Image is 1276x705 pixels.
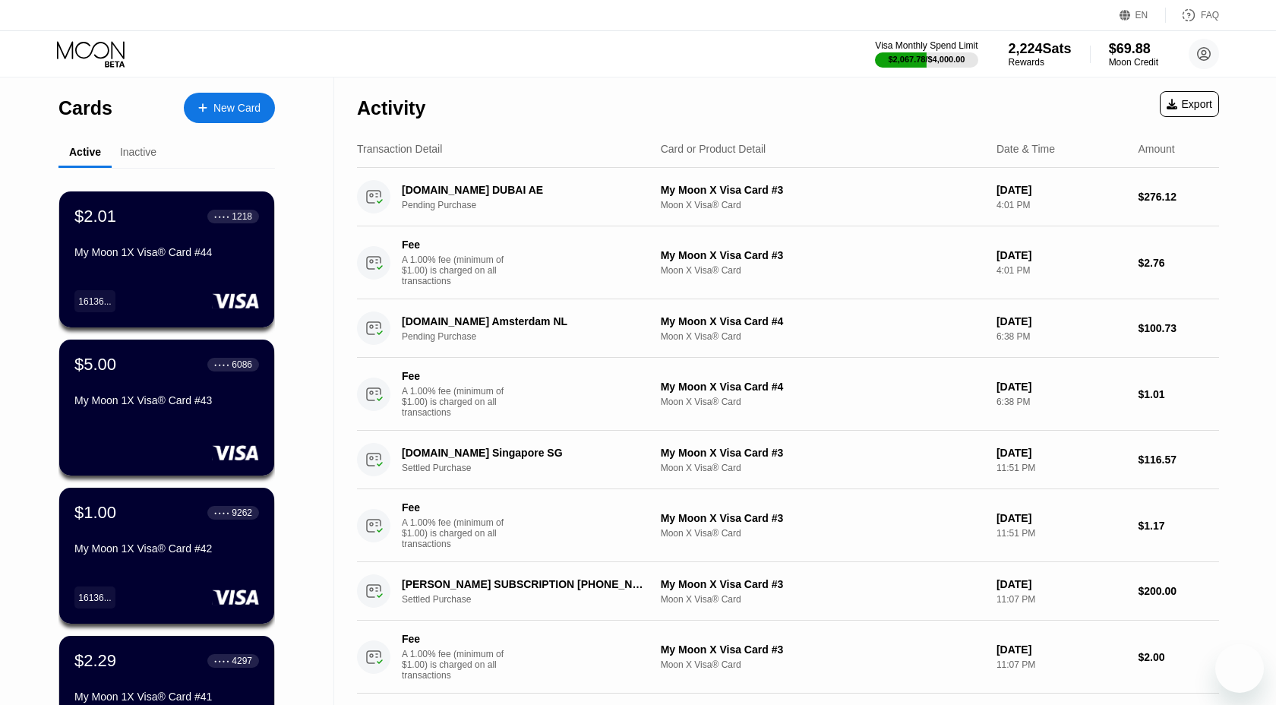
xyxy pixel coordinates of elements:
[1138,143,1174,155] div: Amount
[661,331,984,342] div: Moon X Visa® Card
[661,512,984,524] div: My Moon X Visa Card #3
[213,102,261,115] div: New Card
[402,239,508,251] div: Fee
[402,447,646,459] div: [DOMAIN_NAME] Singapore SG
[74,586,115,609] div: 16136...
[996,249,1126,261] div: [DATE]
[661,659,984,670] div: Moon X Visa® Card
[74,691,259,703] div: My Moon 1X Visa® Card #41
[1166,8,1219,23] div: FAQ
[996,184,1126,196] div: [DATE]
[1109,41,1158,57] div: $69.88
[996,643,1126,656] div: [DATE]
[74,246,259,258] div: My Moon 1X Visa® Card #44
[402,386,516,418] div: A 1.00% fee (minimum of $1.00) is charged on all transactions
[1138,651,1219,663] div: $2.00
[996,578,1126,590] div: [DATE]
[661,463,984,473] div: Moon X Visa® Card
[357,358,1219,431] div: FeeA 1.00% fee (minimum of $1.00) is charged on all transactionsMy Moon X Visa Card #4Moon X Visa...
[357,562,1219,621] div: [PERSON_NAME] SUBSCRIPTION [PHONE_NUMBER] USSettled PurchaseMy Moon X Visa Card #3Moon X Visa® Ca...
[120,146,156,158] div: Inactive
[888,55,965,64] div: $2,067.78 / $4,000.00
[74,503,116,523] div: $1.00
[661,381,984,393] div: My Moon X Visa Card #4
[357,97,425,119] div: Activity
[214,659,229,663] div: ● ● ● ●
[402,254,516,286] div: A 1.00% fee (minimum of $1.00) is charged on all transactions
[59,340,274,476] div: $5.00● ● ● ●6086My Moon 1X Visa® Card #43
[74,651,116,671] div: $2.29
[1138,454,1219,466] div: $116.57
[69,146,101,158] div: Active
[661,200,984,210] div: Moon X Visa® Card
[661,143,766,155] div: Card or Product Detail
[996,381,1126,393] div: [DATE]
[996,528,1126,539] div: 11:51 PM
[402,463,664,473] div: Settled Purchase
[661,528,984,539] div: Moon X Visa® Card
[996,659,1126,670] div: 11:07 PM
[59,191,274,327] div: $2.01● ● ● ●1218My Moon 1X Visa® Card #4416136...
[661,265,984,276] div: Moon X Visa® Card
[402,184,646,196] div: [DOMAIN_NAME] DUBAI AE
[402,200,664,210] div: Pending Purchase
[661,594,984,605] div: Moon X Visa® Card
[875,40,978,51] div: Visa Monthly Spend Limit
[74,394,259,406] div: My Moon 1X Visa® Card #43
[78,593,111,603] div: 16136...
[996,265,1126,276] div: 4:01 PM
[214,511,229,515] div: ● ● ● ●
[661,447,984,459] div: My Moon X Visa Card #3
[1109,41,1158,68] div: $69.88Moon Credit
[1138,257,1219,269] div: $2.76
[996,447,1126,459] div: [DATE]
[996,200,1126,210] div: 4:01 PM
[402,315,646,327] div: [DOMAIN_NAME] Amsterdam NL
[402,649,516,681] div: A 1.00% fee (minimum of $1.00) is charged on all transactions
[232,656,252,666] div: 4297
[214,362,229,367] div: ● ● ● ●
[661,397,984,407] div: Moon X Visa® Card
[996,315,1126,327] div: [DATE]
[996,397,1126,407] div: 6:38 PM
[996,512,1126,524] div: [DATE]
[184,93,275,123] div: New Card
[74,207,116,226] div: $2.01
[78,296,111,307] div: 16136...
[661,578,984,590] div: My Moon X Visa Card #3
[357,168,1219,226] div: [DOMAIN_NAME] DUBAI AEPending PurchaseMy Moon X Visa Card #3Moon X Visa® Card[DATE]4:01 PM$276.12
[58,97,112,119] div: Cards
[1138,191,1219,203] div: $276.12
[402,578,646,590] div: [PERSON_NAME] SUBSCRIPTION [PHONE_NUMBER] US
[357,431,1219,489] div: [DOMAIN_NAME] Singapore SGSettled PurchaseMy Moon X Visa Card #3Moon X Visa® Card[DATE]11:51 PM$1...
[1009,41,1072,57] div: 2,224 Sats
[74,290,115,312] div: 16136...
[214,214,229,219] div: ● ● ● ●
[74,542,259,555] div: My Moon 1X Visa® Card #42
[996,463,1126,473] div: 11:51 PM
[1120,8,1166,23] div: EN
[232,507,252,518] div: 9262
[1138,585,1219,597] div: $200.00
[661,249,984,261] div: My Moon X Visa Card #3
[59,488,274,624] div: $1.00● ● ● ●9262My Moon 1X Visa® Card #4216136...
[661,643,984,656] div: My Moon X Visa Card #3
[1138,520,1219,532] div: $1.17
[996,594,1126,605] div: 11:07 PM
[232,359,252,370] div: 6086
[1138,322,1219,334] div: $100.73
[875,40,978,68] div: Visa Monthly Spend Limit$2,067.78/$4,000.00
[402,517,516,549] div: A 1.00% fee (minimum of $1.00) is charged on all transactions
[357,143,442,155] div: Transaction Detail
[402,331,664,342] div: Pending Purchase
[1138,388,1219,400] div: $1.01
[996,331,1126,342] div: 6:38 PM
[1167,98,1212,110] div: Export
[402,501,508,514] div: Fee
[357,299,1219,358] div: [DOMAIN_NAME] Amsterdam NLPending PurchaseMy Moon X Visa Card #4Moon X Visa® Card[DATE]6:38 PM$10...
[661,315,984,327] div: My Moon X Visa Card #4
[996,143,1055,155] div: Date & Time
[1009,41,1072,68] div: 2,224SatsRewards
[1215,644,1264,693] iframe: Button to launch messaging window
